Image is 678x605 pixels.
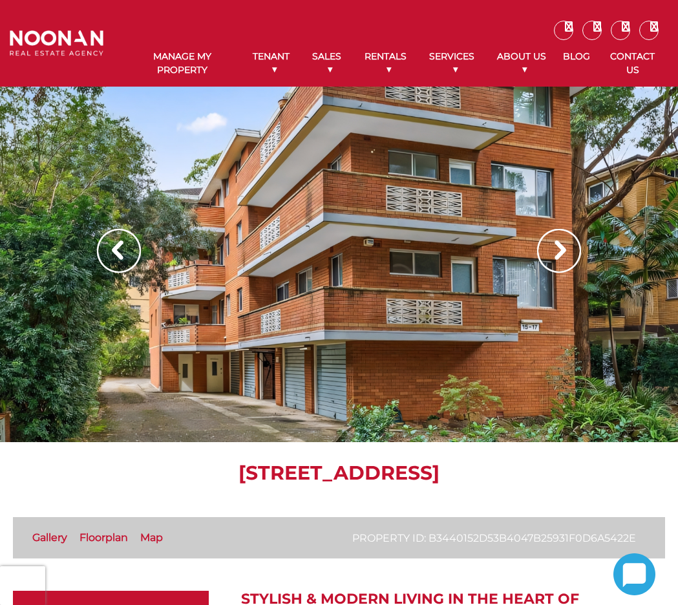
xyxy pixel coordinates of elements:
p: Property ID: b3440152d53b4047b25931f0d6a5422e [352,530,636,546]
a: Gallery [32,531,67,544]
a: Rentals [353,40,418,86]
a: Services [418,40,486,86]
a: About Us [486,40,556,86]
a: Contact Us [597,40,668,87]
img: Arrow slider [537,229,581,273]
a: Tenant [241,40,301,86]
a: Floorplan [79,531,128,544]
a: Map [140,531,163,544]
a: Sales [301,40,353,86]
a: Manage My Property [123,40,241,87]
h1: [STREET_ADDRESS] [13,462,665,485]
img: Arrow slider [97,229,141,273]
img: Noonan Real Estate Agency [10,30,103,56]
a: Blog [556,40,597,73]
